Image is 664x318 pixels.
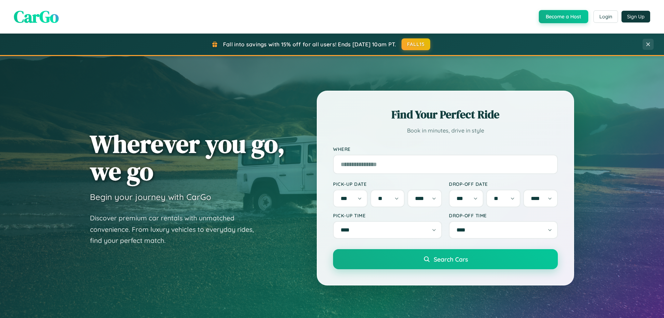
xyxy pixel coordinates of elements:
label: Where [333,146,558,152]
button: Search Cars [333,249,558,269]
h3: Begin your journey with CarGo [90,192,211,202]
label: Pick-up Time [333,212,442,218]
span: CarGo [14,5,59,28]
label: Drop-off Time [449,212,558,218]
button: Become a Host [539,10,588,23]
label: Drop-off Date [449,181,558,187]
p: Discover premium car rentals with unmatched convenience. From luxury vehicles to everyday rides, ... [90,212,263,246]
button: Sign Up [621,11,650,22]
button: Login [593,10,618,23]
span: Fall into savings with 15% off for all users! Ends [DATE] 10am PT. [223,41,396,48]
h2: Find Your Perfect Ride [333,107,558,122]
p: Book in minutes, drive in style [333,126,558,136]
button: FALL15 [402,38,431,50]
label: Pick-up Date [333,181,442,187]
span: Search Cars [434,255,468,263]
h1: Wherever you go, we go [90,130,285,185]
